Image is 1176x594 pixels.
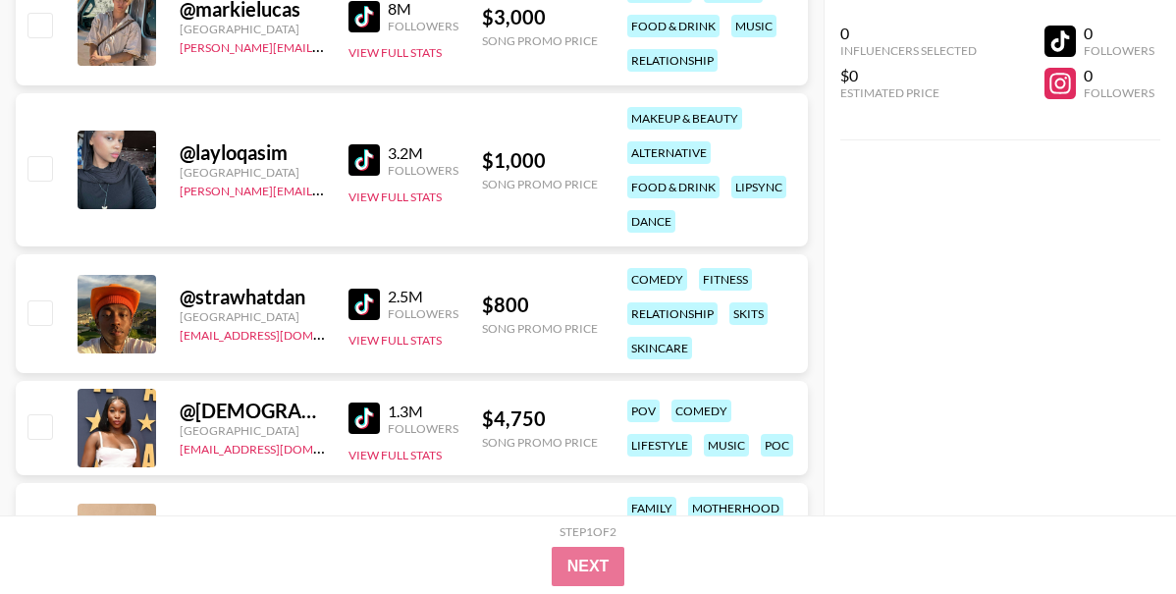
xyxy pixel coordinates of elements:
div: Followers [1084,85,1154,100]
a: [EMAIL_ADDRESS][DOMAIN_NAME] [180,324,377,343]
div: Song Promo Price [482,177,598,191]
div: 2.5M [388,287,458,306]
div: Followers [388,163,458,178]
a: [PERSON_NAME][EMAIL_ADDRESS][DOMAIN_NAME] [180,180,470,198]
div: [GEOGRAPHIC_DATA] [180,165,325,180]
div: [GEOGRAPHIC_DATA] [180,309,325,324]
img: TikTok [348,144,380,176]
div: Followers [388,421,458,436]
div: alternative [627,141,711,164]
div: @ layloqasim [180,140,325,165]
div: 0 [1084,24,1154,43]
div: 0 [840,24,977,43]
div: $0 [840,66,977,85]
button: View Full Stats [348,333,442,348]
div: $ 800 [482,293,598,317]
div: [GEOGRAPHIC_DATA] [180,22,325,36]
div: $ 4,750 [482,406,598,431]
div: Song Promo Price [482,321,598,336]
div: Song Promo Price [482,435,598,450]
div: @ [DEMOGRAPHIC_DATA] [180,399,325,423]
div: music [704,434,749,457]
div: relationship [627,49,718,72]
div: dance [627,210,675,233]
div: food & drink [627,176,720,198]
div: motherhood [688,497,783,519]
div: Followers [388,306,458,321]
img: TikTok [348,403,380,434]
button: View Full Stats [348,189,442,204]
a: [EMAIL_ADDRESS][DOMAIN_NAME] [180,438,377,457]
div: music [731,15,776,37]
div: makeup & beauty [627,107,742,130]
div: $ 3,000 [482,5,598,29]
div: skincare [627,337,692,359]
div: Estimated Price [840,85,977,100]
div: 1.3M [388,402,458,421]
div: 0 [1084,66,1154,85]
div: family [627,497,676,519]
div: @ strawhatdan [180,285,325,309]
button: View Full Stats [348,45,442,60]
div: skits [729,302,768,325]
div: poc [761,434,793,457]
div: pov [627,400,660,422]
div: Influencers Selected [840,43,977,58]
div: lipsync [731,176,786,198]
div: @ trendzfamilyofficial [180,513,325,538]
button: Next [552,547,625,586]
a: [PERSON_NAME][EMAIL_ADDRESS][DOMAIN_NAME] [180,36,470,55]
button: View Full Stats [348,448,442,462]
div: fitness [699,268,752,291]
img: TikTok [348,1,380,32]
div: comedy [627,268,687,291]
div: lifestyle [627,434,692,457]
div: relationship [627,302,718,325]
div: Step 1 of 2 [560,524,616,539]
iframe: Drift Widget Chat Controller [1078,496,1152,570]
div: $ 1,000 [482,148,598,173]
div: comedy [671,400,731,422]
div: Followers [388,19,458,33]
div: 3.2M [388,143,458,163]
div: [GEOGRAPHIC_DATA] [180,423,325,438]
div: Followers [1084,43,1154,58]
div: Song Promo Price [482,33,598,48]
div: food & drink [627,15,720,37]
img: TikTok [348,289,380,320]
